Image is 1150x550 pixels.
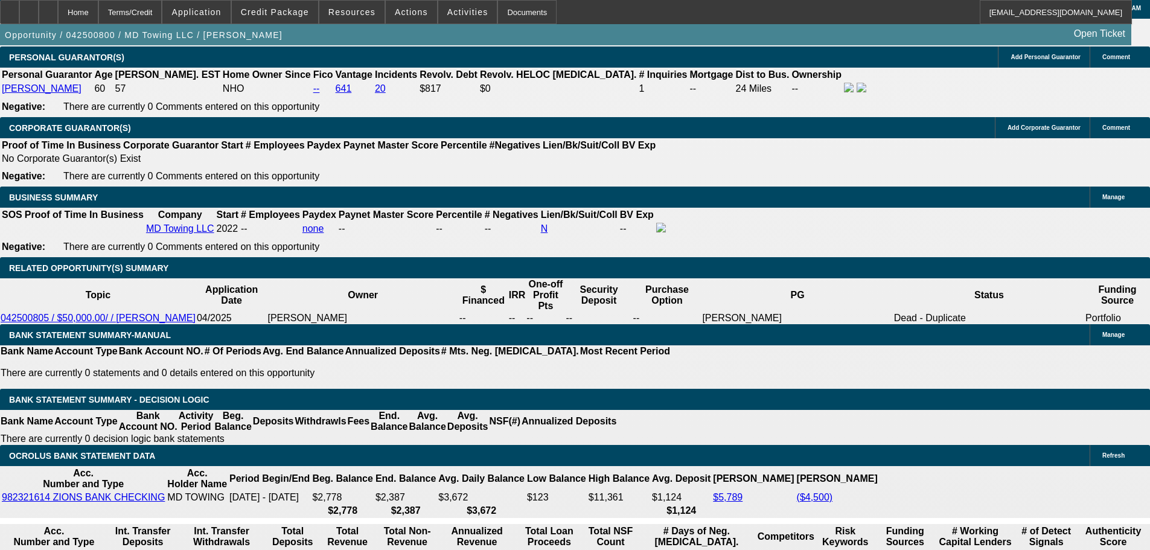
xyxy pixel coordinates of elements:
[336,83,352,94] a: 641
[565,312,632,324] td: --
[1011,54,1081,60] span: Add Personal Guarantor
[459,312,508,324] td: --
[241,7,309,17] span: Credit Package
[339,209,433,220] b: Paynet Master Score
[479,82,637,95] td: $0
[229,467,310,490] th: Period Begin/End
[521,410,617,433] th: Annualized Deposits
[436,209,482,220] b: Percentile
[2,101,45,112] b: Negative:
[651,467,711,490] th: Avg. Deposit
[2,171,45,181] b: Negative:
[313,83,320,94] a: --
[1102,54,1130,60] span: Comment
[526,312,565,324] td: --
[395,7,428,17] span: Actions
[311,467,373,490] th: Beg. Balance
[9,451,155,461] span: OCROLUS BANK STATEMENT DATA
[1078,525,1149,548] th: Authenticity Score
[459,278,508,312] th: $ Financed
[796,467,878,490] th: [PERSON_NAME]
[223,69,311,80] b: Home Owner Since
[94,69,112,80] b: Age
[2,241,45,252] b: Negative:
[222,82,311,95] td: NHO
[1,525,107,548] th: Acc. Number and Type
[343,140,438,150] b: Paynet Master Score
[438,491,525,504] td: $3,672
[232,1,318,24] button: Credit Package
[1,368,670,379] p: There are currently 0 statements and 0 details entered on this opportunity
[108,525,177,548] th: Int. Transfer Deposits
[622,140,656,150] b: BV Exp
[328,7,375,17] span: Resources
[178,410,214,433] th: Activity Period
[419,82,478,95] td: $817
[167,467,228,490] th: Acc. Holder Name
[2,69,92,80] b: Personal Guarantor
[311,505,373,517] th: $2,778
[2,83,81,94] a: [PERSON_NAME]
[94,82,113,95] td: 60
[339,223,433,234] div: --
[633,312,702,324] td: --
[217,209,238,220] b: Start
[5,30,283,40] span: Opportunity / 042500800 / MD Towing LLC / [PERSON_NAME]
[118,410,178,433] th: Bank Account NO.
[1,313,196,323] a: 042500805 / $50,000.00/ / [PERSON_NAME]
[1,139,121,152] th: Proof of Time In Business
[508,312,526,324] td: --
[580,345,671,357] th: Most Recent Period
[375,525,439,548] th: Total Non-Revenue
[375,69,417,80] b: Incidents
[438,505,525,517] th: $3,672
[735,82,790,95] td: 24 Miles
[214,410,252,433] th: Beg. Balance
[267,312,458,324] td: [PERSON_NAME]
[408,410,446,433] th: Avg. Balance
[115,82,221,95] td: 57
[485,223,538,234] div: --
[543,140,619,150] b: Lien/Bk/Suit/Coll
[485,209,538,220] b: # Negatives
[490,140,541,150] b: #Negatives
[386,1,437,24] button: Actions
[241,223,248,234] span: --
[1016,525,1076,548] th: # of Detect Signals
[302,223,324,234] a: none
[480,69,637,80] b: Revolv. HELOC [MEDICAL_DATA].
[791,69,842,80] b: Ownership
[9,263,168,273] span: RELATED OPPORTUNITY(S) SUMMARY
[336,69,372,80] b: Vantage
[302,209,336,220] b: Paydex
[344,345,440,357] th: Annualized Deposits
[158,209,202,220] b: Company
[321,525,374,548] th: Total Revenue
[146,223,214,234] a: MD Towing LLC
[441,345,580,357] th: # Mts. Neg. [MEDICAL_DATA].
[639,69,687,80] b: # Inquiries
[712,467,794,490] th: [PERSON_NAME]
[447,7,488,17] span: Activities
[1069,24,1130,44] a: Open Ticket
[441,525,514,548] th: Annualized Revenue
[54,345,118,357] th: Account Type
[1102,331,1125,338] span: Manage
[319,1,385,24] button: Resources
[797,492,833,502] a: ($4,500)
[515,525,584,548] th: Total Loan Proceeds
[541,209,618,220] b: Lien/Bk/Suit/Coll
[1008,124,1081,131] span: Add Corporate Guarantor
[9,193,98,202] span: BUSINESS SUMMARY
[620,209,654,220] b: BV Exp
[196,312,267,324] td: 04/2025
[876,525,934,548] th: Funding Sources
[936,525,1015,548] th: # Working Capital Lenders
[637,525,756,548] th: # Days of Neg. [MEDICAL_DATA].
[375,491,436,504] td: $2,387
[24,209,144,221] th: Proof of Time In Business
[565,278,632,312] th: Security Deposit
[436,223,482,234] div: --
[588,491,650,504] td: $11,361
[638,82,688,95] td: 1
